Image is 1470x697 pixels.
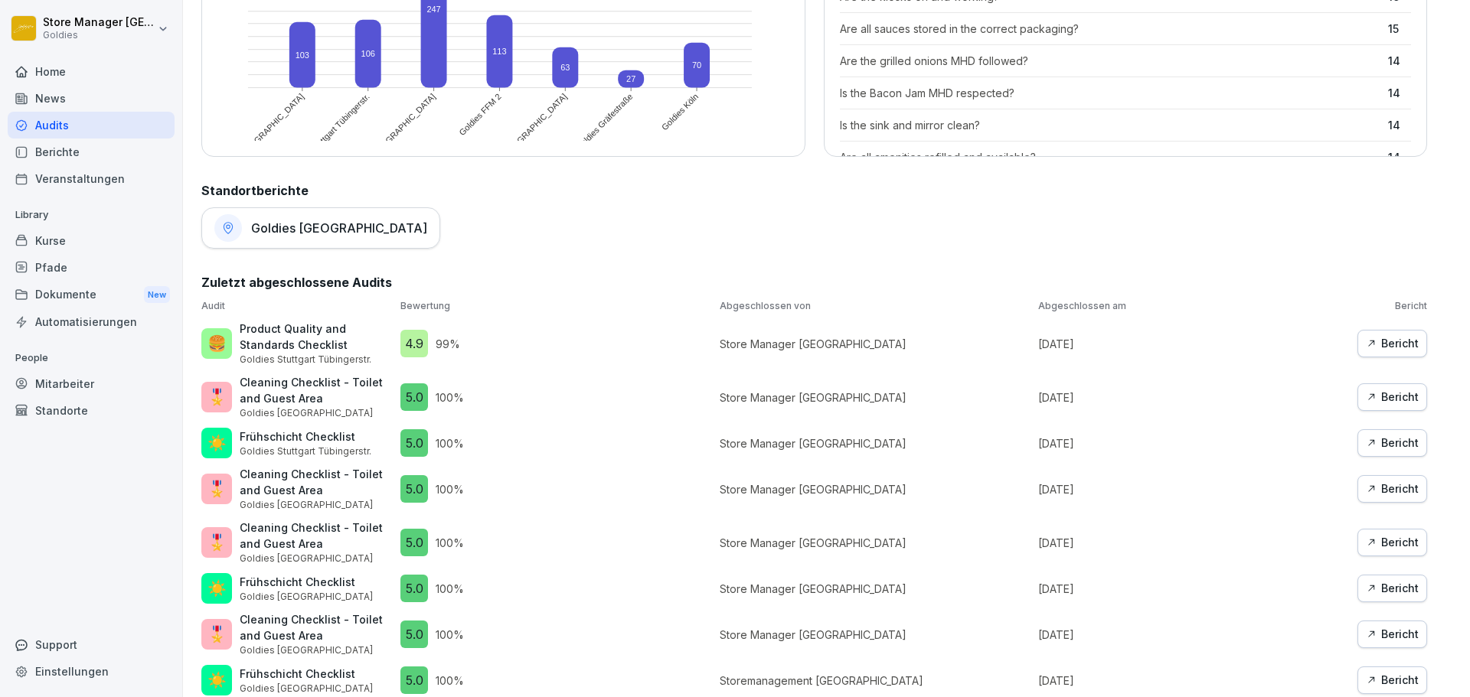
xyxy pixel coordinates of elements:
button: Bericht [1357,666,1427,694]
p: Cleaning Checklist - Toilet and Guest Area [240,519,393,552]
button: Bericht [1357,575,1427,602]
p: Goldies [GEOGRAPHIC_DATA] [240,552,393,565]
p: Store Manager [GEOGRAPHIC_DATA] [720,336,1031,352]
p: Are all sauces stored in the correct packaging? [840,21,1381,37]
div: Automatisierungen [8,308,175,335]
div: Bericht [1366,672,1419,689]
p: Abgeschlossen von [720,299,1031,313]
div: News [8,85,175,112]
p: 100 % [436,581,464,597]
p: Goldies [GEOGRAPHIC_DATA] [240,682,373,695]
p: Cleaning Checklist - Toilet and Guest Area [240,466,393,498]
p: 100 % [436,481,464,497]
a: DokumenteNew [8,281,175,309]
a: Pfade [8,254,175,281]
h2: Zuletzt abgeschlossene Audits [201,273,1427,292]
p: [DATE] [1038,435,1350,451]
p: Frühschicht Checklist [240,428,371,445]
div: 5.0 [400,475,428,503]
p: Goldies Stuttgart Tübingerstr. [240,445,371,458]
p: ☀️ [207,669,227,692]
p: 🎖️ [207,477,227,500]
text: Goldies FFM 2 [458,92,503,137]
a: Mitarbeiter [8,370,175,397]
p: 🎖️ [207,386,227,409]
h2: Standortberichte [201,181,1427,200]
p: Goldies [GEOGRAPHIC_DATA] [240,590,373,604]
p: 🎖️ [207,623,227,646]
div: 5.0 [400,529,428,556]
p: Goldies [GEOGRAPHIC_DATA] [240,643,393,657]
button: Bericht [1357,475,1427,503]
div: New [144,286,170,304]
div: 4.9 [400,330,428,357]
a: Bericht [1357,383,1427,411]
p: 100 % [436,389,464,405]
button: Bericht [1357,429,1427,457]
div: Bericht [1366,389,1419,405]
p: Storemanagement [GEOGRAPHIC_DATA] [720,673,1031,689]
button: Bericht [1357,620,1427,648]
p: Cleaning Checklist - Toilet and Guest Area [240,374,393,406]
p: Audit [201,299,393,313]
p: Are all amenities refilled and available? [840,149,1381,165]
div: Bericht [1366,335,1419,352]
p: 100 % [436,673,464,689]
a: Standorte [8,397,175,424]
p: 14 [1388,117,1411,133]
p: [DATE] [1038,581,1350,597]
p: [DATE] [1038,481,1350,497]
p: 100 % [436,627,464,643]
text: Goldies [GEOGRAPHIC_DATA] [479,92,569,182]
p: 🍔 [207,332,227,355]
p: Product Quality and Standards Checklist [240,321,393,353]
p: Goldies Stuttgart Tübingerstr. [240,353,393,366]
div: 5.0 [400,666,428,694]
text: Goldies Gräfestraße [575,92,635,152]
p: Store Manager [GEOGRAPHIC_DATA] [43,16,155,29]
p: Goldies [GEOGRAPHIC_DATA] [240,498,393,512]
div: Bericht [1366,480,1419,497]
div: Bericht [1366,580,1419,597]
a: Veranstaltungen [8,165,175,192]
p: Are the grilled onions MHD followed? [840,53,1381,69]
a: Audits [8,112,175,138]
p: [DATE] [1038,389,1350,405]
text: Goldies [GEOGRAPHIC_DATA] [215,92,305,182]
div: Dokumente [8,281,175,309]
p: 14 [1388,85,1411,101]
div: Einstellungen [8,658,175,685]
p: 99 % [436,336,460,352]
p: Bewertung [400,299,712,313]
div: 5.0 [400,575,428,602]
div: Berichte [8,138,175,165]
a: Home [8,58,175,85]
a: Bericht [1357,529,1427,556]
div: Bericht [1366,626,1419,643]
h1: Goldies [GEOGRAPHIC_DATA] [251,220,427,236]
p: Goldies [43,30,155,41]
p: 14 [1388,53,1411,69]
p: Is the Bacon Jam MHD respected? [840,85,1381,101]
text: Goldies [GEOGRAPHIC_DATA] [347,92,437,182]
p: Store Manager [GEOGRAPHIC_DATA] [720,627,1031,643]
p: Store Manager [GEOGRAPHIC_DATA] [720,435,1031,451]
div: 5.0 [400,383,428,411]
a: Kurse [8,227,175,254]
p: 100 % [436,535,464,551]
p: Frühschicht Checklist [240,666,373,682]
p: Cleaning Checklist - Toilet and Guest Area [240,611,393,643]
p: 100 % [436,435,464,451]
a: Bericht [1357,330,1427,357]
